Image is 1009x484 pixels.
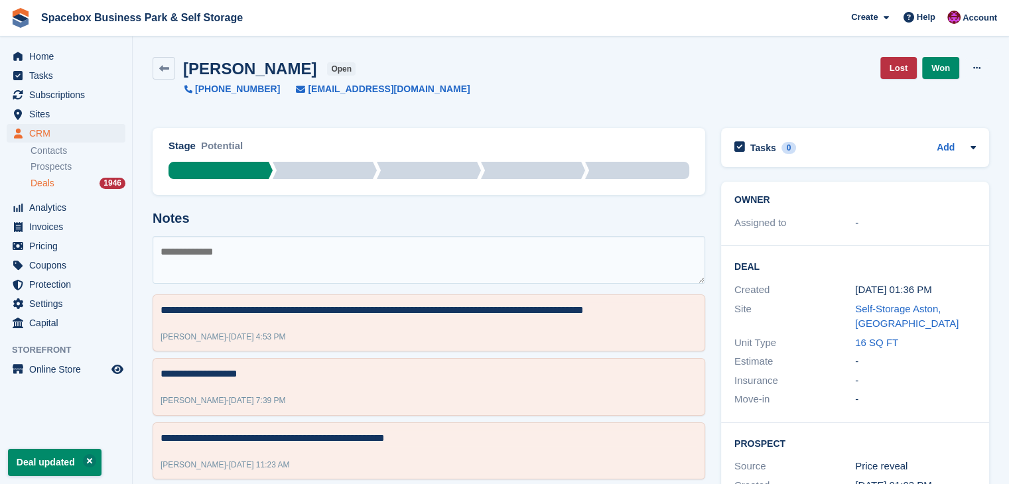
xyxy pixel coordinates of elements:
[734,436,976,450] h2: Prospect
[29,294,109,313] span: Settings
[161,331,286,343] div: -
[161,396,226,405] span: [PERSON_NAME]
[855,215,976,231] div: -
[153,211,705,226] h2: Notes
[7,124,125,143] a: menu
[229,396,286,405] span: [DATE] 7:39 PM
[855,282,976,298] div: [DATE] 01:36 PM
[781,142,797,154] div: 0
[184,82,280,96] a: [PHONE_NUMBER]
[161,459,290,471] div: -
[7,275,125,294] a: menu
[7,237,125,255] a: menu
[880,57,917,79] a: Lost
[855,303,959,330] a: Self-Storage Aston, [GEOGRAPHIC_DATA]
[7,47,125,66] a: menu
[29,256,109,274] span: Coupons
[31,145,125,157] a: Contacts
[734,354,855,369] div: Estimate
[7,66,125,85] a: menu
[734,335,855,351] div: Unit Type
[36,7,248,29] a: Spacebox Business Park & Self Storage
[29,66,109,85] span: Tasks
[7,105,125,123] a: menu
[734,302,855,332] div: Site
[922,57,959,79] a: Won
[183,60,316,78] h2: [PERSON_NAME]
[8,449,101,476] p: Deal updated
[7,217,125,236] a: menu
[855,354,976,369] div: -
[280,82,470,96] a: [EMAIL_ADDRESS][DOMAIN_NAME]
[750,142,776,154] h2: Tasks
[734,195,976,206] h2: Owner
[161,394,286,406] div: -
[11,8,31,28] img: stora-icon-8386f47178a22dfd0bd8f6a31ec36ba5ce8667c1dd55bd0f319d3a0aa187defe.svg
[7,86,125,104] a: menu
[31,177,54,190] span: Deals
[29,217,109,236] span: Invoices
[31,160,72,173] span: Prospects
[29,124,109,143] span: CRM
[308,82,470,96] span: [EMAIL_ADDRESS][DOMAIN_NAME]
[29,275,109,294] span: Protection
[161,332,226,341] span: [PERSON_NAME]
[29,105,109,123] span: Sites
[7,360,125,379] a: menu
[734,215,855,231] div: Assigned to
[31,160,125,174] a: Prospects
[734,282,855,298] div: Created
[29,198,109,217] span: Analytics
[229,332,286,341] span: [DATE] 4:53 PM
[734,459,855,474] div: Source
[855,459,976,474] div: Price reveal
[168,139,196,154] div: Stage
[100,178,125,189] div: 1946
[963,11,997,25] span: Account
[855,373,976,389] div: -
[29,360,109,379] span: Online Store
[734,259,976,272] h2: Deal
[734,373,855,389] div: Insurance
[7,294,125,313] a: menu
[29,237,109,255] span: Pricing
[947,11,961,24] img: Shitika Balanath
[734,392,855,407] div: Move-in
[7,314,125,332] a: menu
[7,256,125,274] a: menu
[109,361,125,377] a: Preview store
[917,11,935,24] span: Help
[29,314,109,332] span: Capital
[229,460,290,469] span: [DATE] 11:23 AM
[29,47,109,66] span: Home
[937,141,955,156] a: Add
[855,392,976,407] div: -
[851,11,878,24] span: Create
[327,62,356,76] span: open
[29,86,109,104] span: Subscriptions
[201,139,243,162] div: Potential
[161,460,226,469] span: [PERSON_NAME]
[31,176,125,190] a: Deals 1946
[195,82,280,96] span: [PHONE_NUMBER]
[12,343,132,357] span: Storefront
[855,337,898,348] a: 16 SQ FT
[7,198,125,217] a: menu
